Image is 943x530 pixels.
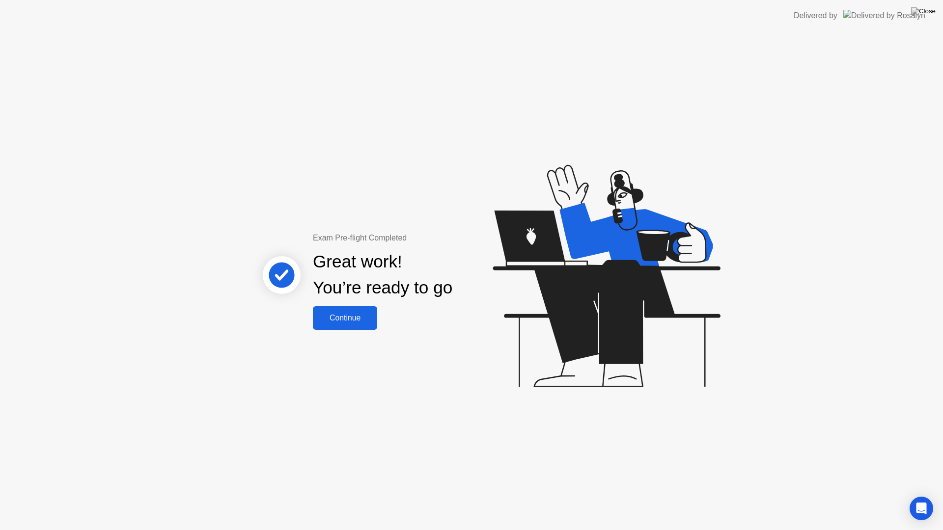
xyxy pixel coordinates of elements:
div: Great work! You’re ready to go [313,249,452,301]
div: Exam Pre-flight Completed [313,232,516,244]
div: Delivered by [794,10,837,22]
img: Close [911,7,936,15]
div: Open Intercom Messenger [910,497,933,520]
button: Continue [313,306,377,330]
div: Continue [316,314,374,322]
img: Delivered by Rosalyn [843,10,925,21]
